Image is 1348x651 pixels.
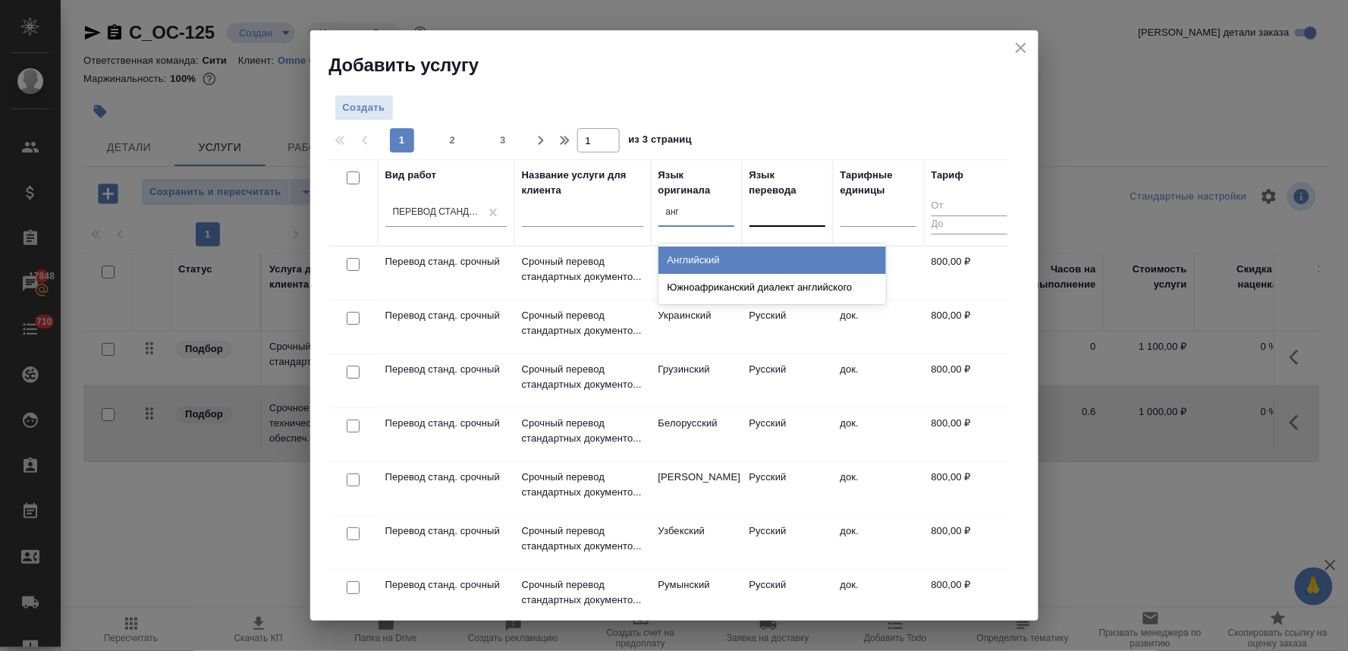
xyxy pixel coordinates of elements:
div: Язык оригинала [658,168,734,198]
td: док. [833,570,924,623]
td: Русский [742,354,833,407]
td: Таджикский [651,247,742,300]
div: Английский [658,247,886,274]
td: 800,00 ₽ [924,516,1015,569]
p: Перевод станд. срочный [385,308,507,323]
button: close [1010,36,1032,59]
p: Перевод станд. срочный [385,577,507,593]
p: Срочный перевод стандартных документо... [522,362,643,392]
td: док. [833,354,924,407]
button: Создать [335,95,394,121]
span: из 3 страниц [629,131,693,153]
td: 800,00 ₽ [924,247,1015,300]
td: Грузинский [651,354,742,407]
td: док. [833,516,924,569]
p: Перевод станд. срочный [385,254,507,269]
td: [PERSON_NAME] [651,462,742,515]
td: Румынский [651,570,742,623]
div: Тариф [932,168,964,183]
td: 800,00 ₽ [924,462,1015,515]
p: Перевод станд. срочный [385,416,507,431]
input: От [932,197,1007,216]
td: Узбекский [651,516,742,569]
button: 3 [491,128,515,153]
p: Срочный перевод стандартных документо... [522,524,643,554]
td: Белорусский [651,408,742,461]
p: Перевод станд. срочный [385,524,507,539]
div: Название услуги для клиента [522,168,643,198]
div: Вид работ [385,168,437,183]
h2: Добавить услугу [329,53,1038,77]
td: Русский [742,300,833,354]
td: 800,00 ₽ [924,300,1015,354]
p: Срочный перевод стандартных документо... [522,470,643,500]
td: док. [833,408,924,461]
span: 2 [440,133,464,148]
input: До [932,215,1007,234]
div: Перевод станд. срочный [393,206,481,219]
td: Русский [742,570,833,623]
td: Русский [742,462,833,515]
div: Тарифные единицы [841,168,916,198]
td: док. [833,300,924,354]
p: Срочный перевод стандартных документо... [522,577,643,608]
p: Срочный перевод стандартных документо... [522,254,643,285]
td: 800,00 ₽ [924,408,1015,461]
p: Перевод станд. срочный [385,362,507,377]
p: Срочный перевод стандартных документо... [522,308,643,338]
td: Русский [742,516,833,569]
div: Язык перевода [749,168,825,198]
td: Русский [742,408,833,461]
span: Создать [343,99,385,117]
div: Южноафриканский диалект английского [658,274,886,301]
p: Срочный перевод стандартных документо... [522,416,643,446]
td: 800,00 ₽ [924,354,1015,407]
td: Украинский [651,300,742,354]
td: док. [833,462,924,515]
button: 2 [440,128,464,153]
p: Перевод станд. срочный [385,470,507,485]
td: 800,00 ₽ [924,570,1015,623]
span: 3 [491,133,515,148]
